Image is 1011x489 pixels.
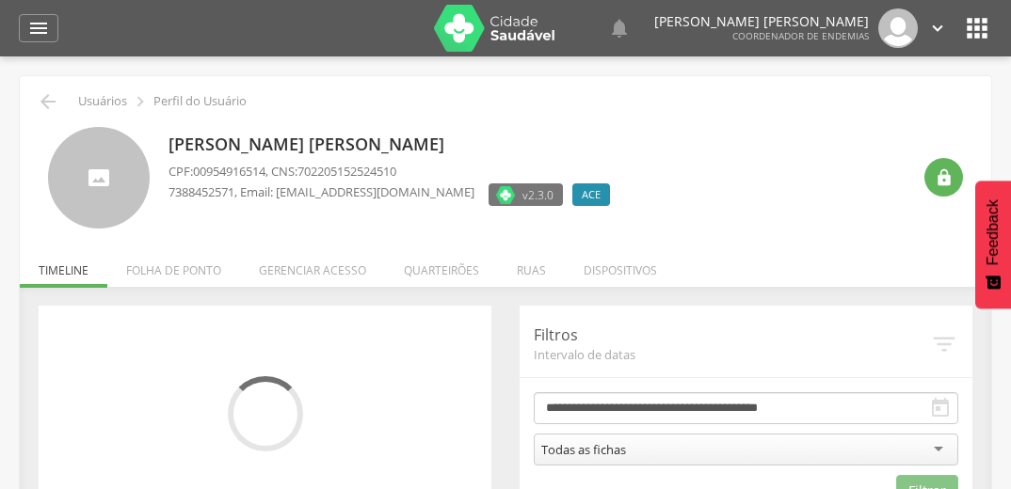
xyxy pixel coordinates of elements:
p: , Email: [EMAIL_ADDRESS][DOMAIN_NAME] [168,183,474,201]
p: Filtros [534,324,930,346]
span: Intervalo de datas [534,346,930,363]
li: Gerenciar acesso [240,244,385,288]
span: Coordenador de Endemias [732,29,869,42]
p: Perfil do Usuário [153,94,247,109]
a:  [927,8,948,48]
i:  [27,17,50,39]
div: Todas as fichas [541,441,626,458]
div: Resetar senha [924,158,963,197]
a:  [608,8,631,48]
i:  [930,330,958,358]
li: Quarteirões [385,244,498,288]
span: 7388452571 [168,183,234,200]
i:  [935,168,954,187]
span: v2.3.0 [522,185,554,204]
p: [PERSON_NAME] [PERSON_NAME] [168,133,619,157]
a:  [19,14,58,42]
button: Feedback - Mostrar pesquisa [975,181,1011,308]
i:  [130,91,151,112]
i:  [608,17,631,39]
li: Ruas [498,244,565,288]
p: Usuários [78,94,127,109]
i:  [927,18,948,39]
span: 702205152524510 [297,163,396,180]
span: 00954916514 [193,163,265,180]
p: [PERSON_NAME] [PERSON_NAME] [654,15,869,28]
p: CPF: , CNS: [168,163,619,181]
i: Voltar [37,90,59,113]
i:  [929,397,952,419]
span: Feedback [985,199,1002,265]
li: Folha de ponto [107,244,240,288]
i:  [962,13,992,43]
li: Dispositivos [565,244,676,288]
span: ACE [582,187,601,202]
label: Versão do aplicativo [489,183,563,206]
